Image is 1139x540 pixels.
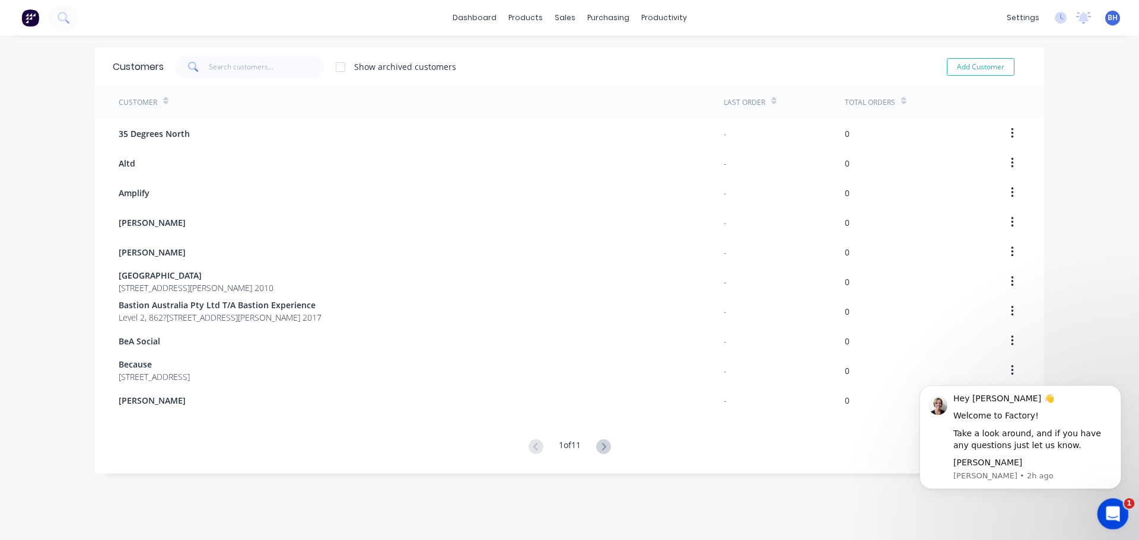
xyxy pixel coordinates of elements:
[119,335,160,347] span: BeA Social
[119,187,149,199] span: Amplify
[724,157,727,170] div: -
[845,276,850,288] div: 0
[724,305,727,318] div: -
[724,394,727,407] div: -
[58,15,110,27] p: Active 1h ago
[724,97,765,108] div: Last Order
[37,388,47,398] button: Gif picker
[8,5,30,27] button: go back
[19,93,185,105] div: Welcome to Factory!
[724,216,727,229] div: -
[724,127,727,140] div: -
[845,365,850,377] div: 0
[845,246,850,258] div: 0
[9,68,228,184] div: Cathy says…
[947,58,1014,76] button: Add Customer
[119,394,186,407] span: [PERSON_NAME]
[724,365,727,377] div: -
[845,216,850,229] div: 0
[1001,9,1045,27] div: settings
[119,127,190,140] span: 35 Degrees North
[34,7,53,25] img: Profile image for Cathy
[119,97,157,108] div: Customer
[502,9,549,27] div: products
[724,276,727,288] div: -
[119,157,135,170] span: Altd
[58,6,135,15] h1: [PERSON_NAME]
[581,9,635,27] div: purchasing
[10,363,227,384] textarea: Message…
[9,68,195,158] div: Hey [PERSON_NAME] 👋Welcome to Factory!Take a look around, and if you have any questions just let ...
[1097,499,1129,530] iframe: Intercom live chat
[845,187,850,199] div: 0
[119,282,273,294] span: [STREET_ADDRESS][PERSON_NAME] 2010
[19,75,185,87] div: Hey [PERSON_NAME] 👋
[119,246,186,258] span: [PERSON_NAME]
[19,139,185,151] div: [PERSON_NAME]
[186,5,208,27] button: Home
[724,187,727,199] div: -
[19,110,185,133] div: Take a look around, and if you have any questions just let us know.
[1124,499,1135,509] span: 1
[18,388,28,398] button: Emoji picker
[845,127,850,140] div: 0
[724,246,727,258] div: -
[559,439,581,456] div: 1 of 11
[119,216,186,229] span: [PERSON_NAME]
[209,55,324,79] input: Search customers...
[845,335,850,347] div: 0
[845,157,850,170] div: 0
[845,394,850,407] div: 0
[119,299,322,311] span: Bastion Australia Pty Ltd T/A Bastion Experience
[902,368,1139,508] iframe: Intercom notifications message
[113,60,164,74] div: Customers
[724,335,727,347] div: -
[635,9,693,27] div: productivity
[845,97,895,108] div: Total Orders
[119,269,273,282] span: [GEOGRAPHIC_DATA]
[119,358,190,370] span: Because
[208,5,230,26] div: Close
[21,9,39,27] img: Factory
[56,388,66,398] button: Upload attachment
[845,305,850,318] div: 0
[354,60,456,73] div: Show archived customers
[447,9,502,27] a: dashboard
[203,384,222,402] button: Send a message…
[549,9,581,27] div: sales
[1108,12,1118,23] span: BH
[119,311,322,324] span: Level 2, 862?[STREET_ADDRESS][PERSON_NAME] 2017
[19,161,112,168] div: [PERSON_NAME] • 2h ago
[119,370,190,383] span: [STREET_ADDRESS]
